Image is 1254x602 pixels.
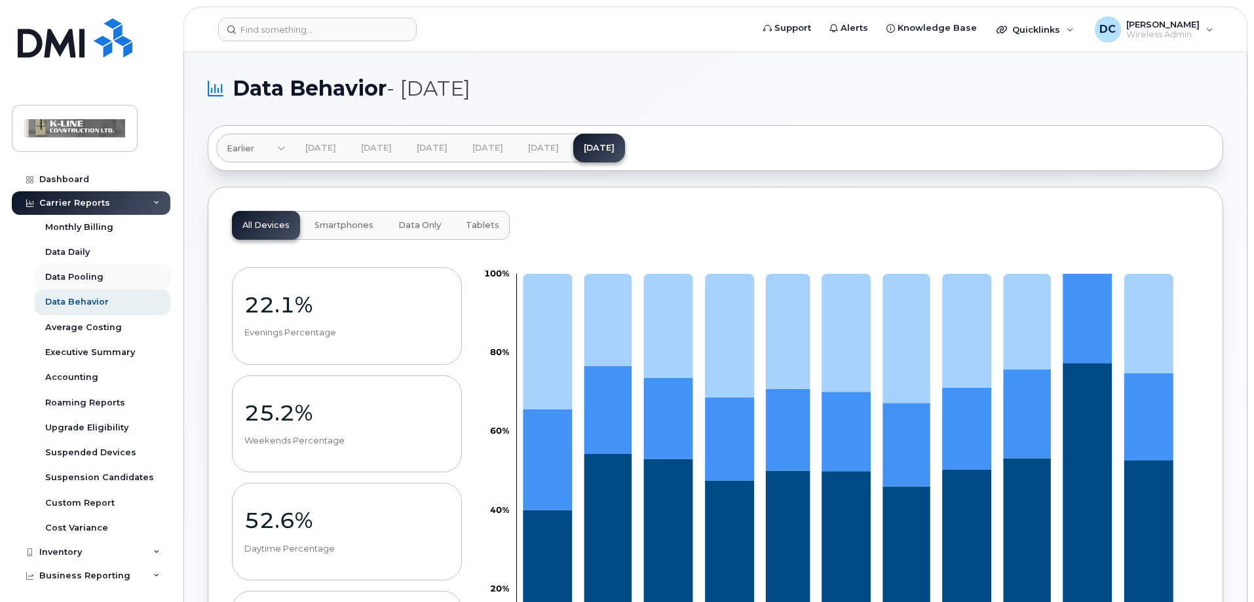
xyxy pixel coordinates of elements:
[466,220,499,231] span: Tablets
[387,76,470,101] span: - [DATE]
[490,426,509,436] tspan: 60%
[244,401,449,424] p: 25.2%
[244,435,449,447] p: Weekends Percentage
[244,543,449,555] p: Daytime Percentage
[216,134,286,162] a: Earlier
[351,134,402,162] a: [DATE]
[573,134,625,162] a: [DATE]
[490,583,509,593] tspan: 20%
[295,134,347,162] a: [DATE]
[523,274,1173,409] g: Weekends Percentage
[490,504,509,515] tspan: 40%
[490,347,509,357] tspan: 80%
[518,134,569,162] a: [DATE]
[244,508,449,532] p: 52.6%
[314,220,373,231] span: Smartphones
[244,293,449,316] p: 22.1%
[523,274,1173,510] g: Evenings Percentage
[406,134,458,162] a: [DATE]
[233,76,470,102] span: Data Behavior
[462,134,514,162] a: [DATE]
[227,142,254,155] span: Earlier
[484,268,509,278] tspan: 100%
[244,327,449,339] p: Evenings Percentage
[398,220,441,231] span: Data Only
